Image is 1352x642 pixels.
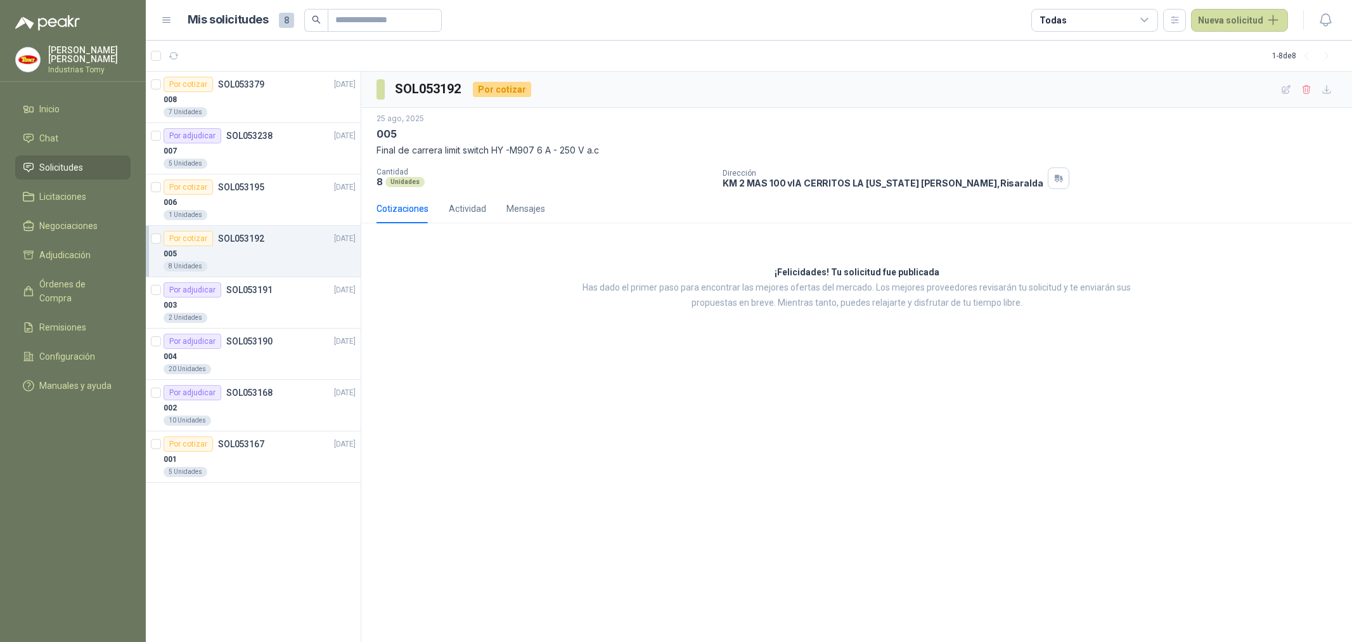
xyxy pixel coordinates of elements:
[39,219,98,233] span: Negociaciones
[164,197,177,209] p: 006
[164,107,207,117] div: 7 Unidades
[312,15,321,24] span: search
[15,126,131,150] a: Chat
[1191,9,1288,32] button: Nueva solicitud
[15,214,131,238] a: Negociaciones
[39,379,112,393] span: Manuales y ayuda
[39,320,86,334] span: Remisiones
[334,387,356,399] p: [DATE]
[146,226,361,277] a: Por cotizarSOL053192[DATE] 0058 Unidades
[146,277,361,329] a: Por adjudicarSOL053191[DATE] 0032 Unidades
[164,436,213,452] div: Por cotizar
[164,313,207,323] div: 2 Unidades
[449,202,486,216] div: Actividad
[164,351,177,363] p: 004
[565,280,1149,311] p: Has dado el primer paso para encontrar las mejores ofertas del mercado. Los mejores proveedores r...
[164,248,177,260] p: 005
[334,438,356,450] p: [DATE]
[15,97,131,121] a: Inicio
[164,210,207,220] div: 1 Unidades
[164,145,177,157] p: 007
[39,102,60,116] span: Inicio
[16,48,40,72] img: Company Logo
[146,431,361,483] a: Por cotizarSOL053167[DATE] 0015 Unidades
[39,190,86,204] span: Licitaciones
[377,167,712,176] p: Cantidad
[723,169,1043,178] p: Dirección
[377,176,383,187] p: 8
[15,155,131,180] a: Solicitudes
[48,66,131,74] p: Industrias Tomy
[279,13,294,28] span: 8
[164,159,207,169] div: 5 Unidades
[226,131,273,140] p: SOL053238
[15,185,131,209] a: Licitaciones
[39,160,83,174] span: Solicitudes
[334,336,356,348] p: [DATE]
[164,467,207,477] div: 5 Unidades
[15,272,131,310] a: Órdenes de Compra
[473,82,531,97] div: Por cotizar
[334,284,356,296] p: [DATE]
[164,128,221,143] div: Por adjudicar
[377,202,428,216] div: Cotizaciones
[39,350,95,364] span: Configuración
[164,231,213,246] div: Por cotizar
[164,282,221,298] div: Por adjudicar
[146,123,361,174] a: Por adjudicarSOL053238[DATE] 0075 Unidades
[377,128,396,141] p: 005
[395,79,463,99] h3: SOL053192
[218,440,264,449] p: SOL053167
[15,15,80,30] img: Logo peakr
[146,72,361,123] a: Por cotizarSOL053379[DATE] 0087 Unidades
[15,374,131,398] a: Manuales y ayuda
[164,364,211,374] div: 20 Unidades
[146,380,361,431] a: Por adjudicarSOL053168[DATE] 00210 Unidades
[15,243,131,267] a: Adjudicación
[188,11,269,29] h1: Mis solicitudes
[164,334,221,349] div: Por adjudicar
[39,248,91,262] span: Adjudicación
[334,181,356,193] p: [DATE]
[39,277,119,305] span: Órdenes de Compra
[48,46,131,63] p: [PERSON_NAME] [PERSON_NAME]
[218,183,264,192] p: SOL053195
[146,329,361,380] a: Por adjudicarSOL053190[DATE] 00420 Unidades
[377,113,424,125] p: 25 ago, 2025
[146,174,361,226] a: Por cotizarSOL053195[DATE] 0061 Unidades
[164,299,177,311] p: 003
[164,454,177,466] p: 001
[377,143,1337,157] p: Final de carrera limit switch HY -M907 6 A - 250 V a.c
[164,180,213,195] div: Por cotizar
[385,177,425,187] div: Unidades
[218,234,264,243] p: SOL053192
[164,77,213,92] div: Por cotizar
[1040,13,1066,27] div: Todas
[164,94,177,106] p: 008
[39,131,58,145] span: Chat
[218,80,264,89] p: SOL053379
[506,202,545,216] div: Mensajes
[334,233,356,245] p: [DATE]
[775,265,939,280] h3: ¡Felicidades! Tu solicitud fue publicada
[1272,46,1337,66] div: 1 - 8 de 8
[226,337,273,346] p: SOL053190
[15,315,131,339] a: Remisiones
[164,416,211,426] div: 10 Unidades
[15,344,131,369] a: Configuración
[164,385,221,400] div: Por adjudicar
[334,79,356,91] p: [DATE]
[164,402,177,414] p: 002
[334,130,356,142] p: [DATE]
[164,261,207,272] div: 8 Unidades
[226,388,273,397] p: SOL053168
[723,178,1043,188] p: KM 2 MAS 100 vIA CERRITOS LA [US_STATE] [PERSON_NAME] , Risaralda
[226,285,273,294] p: SOL053191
